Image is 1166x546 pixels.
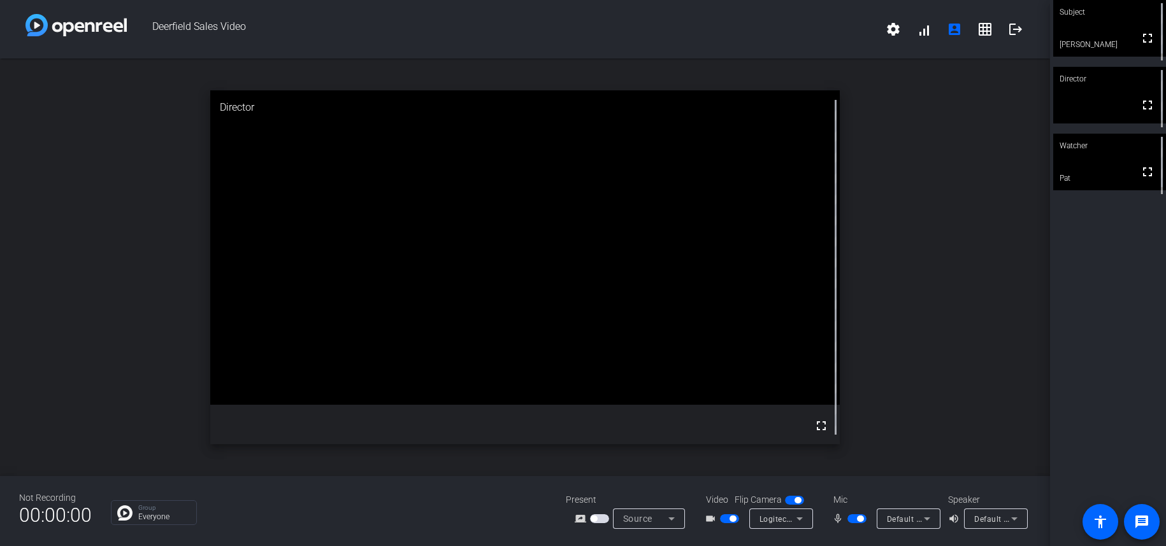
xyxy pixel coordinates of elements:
[814,418,829,433] mat-icon: fullscreen
[566,493,693,507] div: Present
[735,493,782,507] span: Flip Camera
[759,514,859,524] span: Logitech BRIO (046d:085e)
[1093,514,1108,529] mat-icon: accessibility
[947,22,962,37] mat-icon: account_box
[1140,97,1155,113] mat-icon: fullscreen
[1134,514,1149,529] mat-icon: message
[575,511,590,526] mat-icon: screen_share_outline
[1140,31,1155,46] mat-icon: fullscreen
[886,22,901,37] mat-icon: settings
[948,511,963,526] mat-icon: volume_up
[19,491,92,505] div: Not Recording
[138,513,190,521] p: Everyone
[832,511,847,526] mat-icon: mic_none
[706,493,728,507] span: Video
[821,493,948,507] div: Mic
[117,505,133,521] img: Chat Icon
[623,514,652,524] span: Source
[138,505,190,511] p: Group
[1053,134,1166,158] div: Watcher
[887,514,1051,524] span: Default - MacBook Pro Microphone (Built-in)
[1140,164,1155,179] mat-icon: fullscreen
[210,90,840,125] div: Director
[705,511,720,526] mat-icon: videocam_outline
[948,493,1025,507] div: Speaker
[127,14,878,45] span: Deerfield Sales Video
[977,22,993,37] mat-icon: grid_on
[19,500,92,531] span: 00:00:00
[974,514,1128,524] span: Default - MacBook Pro Speakers (Built-in)
[25,14,127,36] img: white-gradient.svg
[909,14,939,45] button: signal_cellular_alt
[1008,22,1023,37] mat-icon: logout
[1053,67,1166,91] div: Director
